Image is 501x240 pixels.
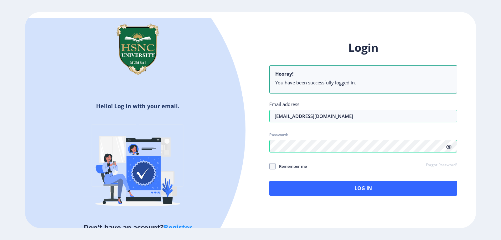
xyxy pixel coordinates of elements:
span: Remember me [276,163,307,170]
h1: Login [269,40,457,55]
li: You have been successfully logged in. [275,79,451,86]
a: Forgot Password? [426,163,457,168]
label: Password: [269,132,288,137]
img: hsnc.png [106,18,169,81]
button: Log In [269,181,457,196]
b: Hooray! [275,71,293,77]
img: Verified-rafiki.svg [83,112,193,222]
input: Email address [269,110,457,122]
a: Register [164,222,192,232]
label: Email address: [269,101,301,107]
h5: Don't have an account? [30,222,246,232]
